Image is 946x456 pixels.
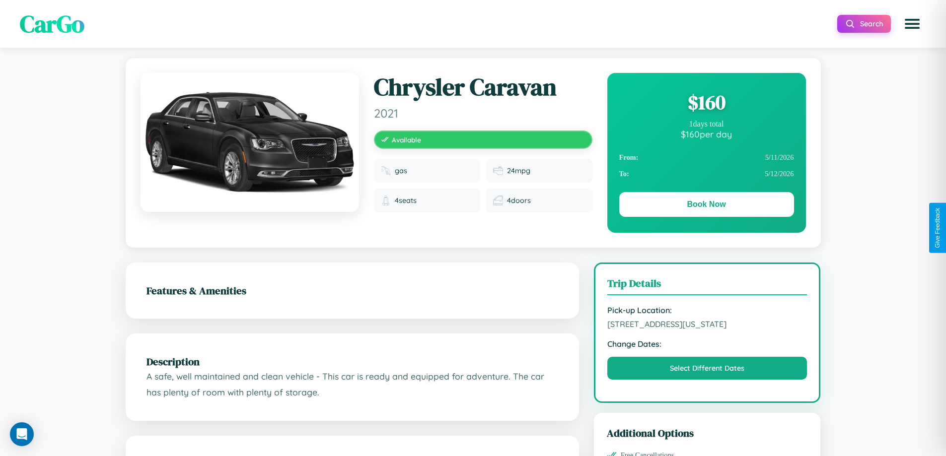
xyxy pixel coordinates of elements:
[898,10,926,38] button: Open menu
[619,192,794,217] button: Book Now
[607,305,807,315] strong: Pick-up Location:
[507,166,530,175] span: 24 mpg
[619,166,794,182] div: 5 / 12 / 2026
[619,149,794,166] div: 5 / 11 / 2026
[395,166,407,175] span: gas
[141,73,359,212] img: Chrysler Caravan 2021
[860,19,883,28] span: Search
[619,89,794,116] div: $ 160
[146,354,558,369] h2: Description
[146,283,558,298] h2: Features & Amenities
[20,7,84,40] span: CarGo
[10,422,34,446] div: Open Intercom Messenger
[374,73,592,102] h1: Chrysler Caravan
[395,196,417,205] span: 4 seats
[381,195,391,205] img: Seats
[607,339,807,349] strong: Change Dates:
[507,196,531,205] span: 4 doors
[837,15,891,33] button: Search
[607,319,807,329] span: [STREET_ADDRESS][US_STATE]
[619,120,794,129] div: 1 days total
[619,170,629,178] strong: To:
[493,195,503,205] img: Doors
[607,276,807,295] h3: Trip Details
[607,426,808,440] h3: Additional Options
[146,369,558,400] p: A safe, well maintained and clean vehicle - This car is ready and equipped for adventure. The car...
[374,106,592,121] span: 2021
[493,166,503,176] img: Fuel efficiency
[381,166,391,176] img: Fuel type
[392,135,421,144] span: Available
[607,357,807,380] button: Select Different Dates
[619,129,794,139] div: $ 160 per day
[619,153,639,162] strong: From:
[934,208,941,248] div: Give Feedback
